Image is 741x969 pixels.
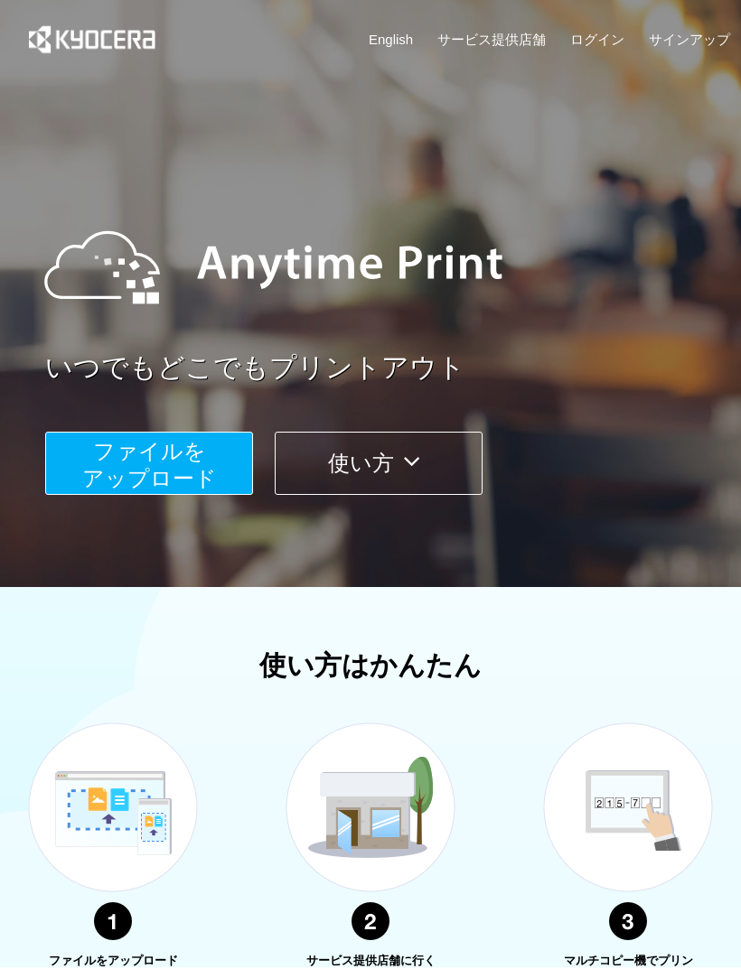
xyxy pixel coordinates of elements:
a: いつでもどこでもプリントアウト [45,349,741,387]
a: English [369,30,413,49]
a: ログイン [570,30,624,49]
button: ファイルを​​アップロード [45,432,253,495]
a: サービス提供店舗 [437,30,546,49]
a: サインアップ [649,30,730,49]
button: 使い方 [275,432,483,495]
span: ファイルを ​​アップロード [82,439,217,490]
